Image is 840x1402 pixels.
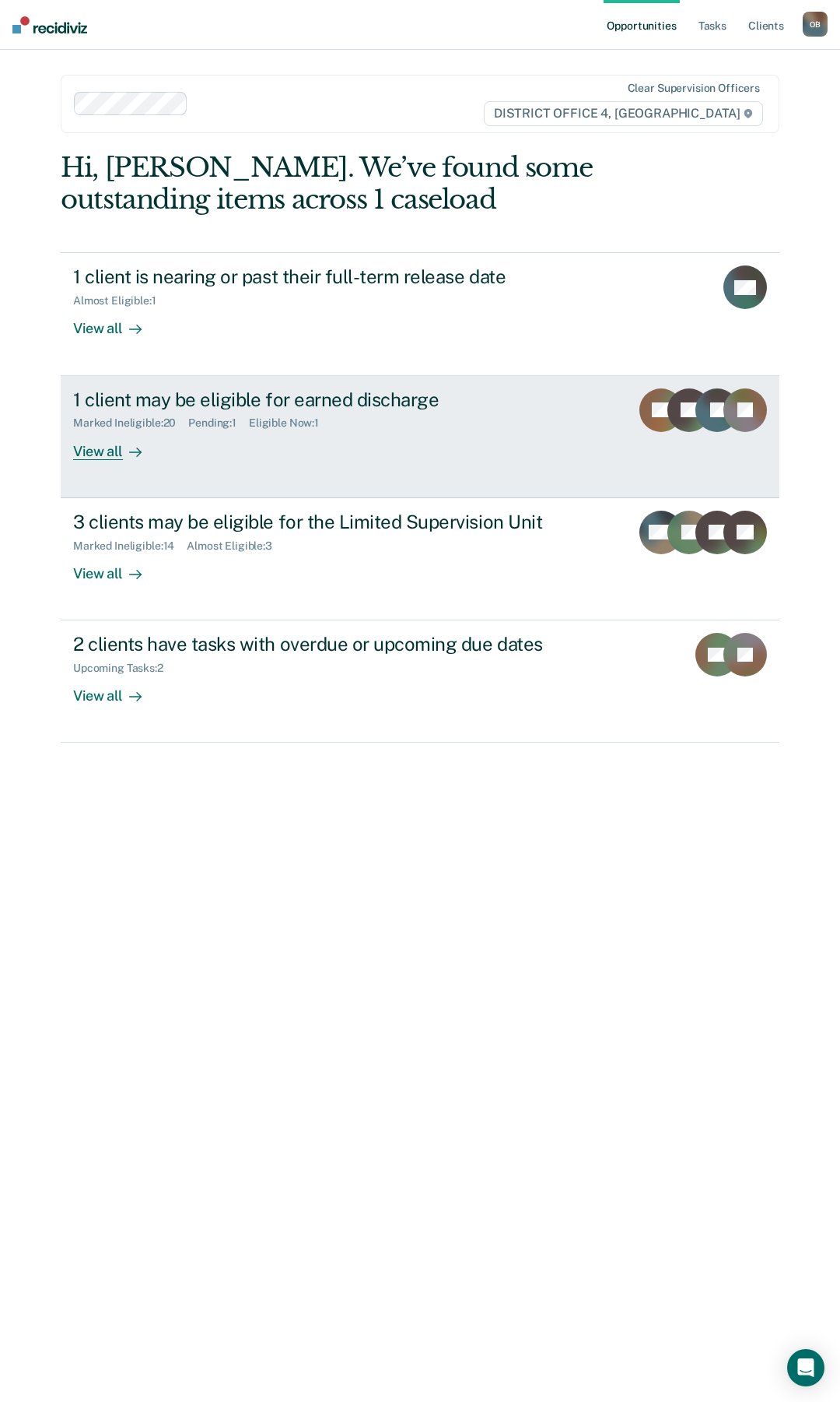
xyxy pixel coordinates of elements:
[73,633,619,655] div: 2 clients have tasks with overdue or upcoming due dates
[61,620,779,743] a: 2 clients have tasks with overdue or upcoming due datesUpcoming Tasks:2View all
[73,539,187,553] div: Marked Ineligible : 14
[73,675,160,705] div: View all
[12,16,87,33] img: Recidiviz
[73,294,169,307] div: Almost Eligible : 1
[73,265,619,288] div: 1 client is nearing or past their full-term release date
[803,12,828,37] button: OB
[628,82,760,95] div: Clear supervision officers
[73,511,618,533] div: 3 clients may be eligible for the Limited Supervision Unit
[73,388,618,411] div: 1 client may be eligible for earned discharge
[61,152,635,216] div: Hi, [PERSON_NAME]. We’ve found some outstanding items across 1 caseload
[61,376,779,498] a: 1 client may be eligible for earned dischargeMarked Ineligible:20Pending:1Eligible Now:1View all
[73,307,160,338] div: View all
[73,430,160,460] div: View all
[73,662,176,675] div: Upcoming Tasks : 2
[73,416,188,430] div: Marked Ineligible : 20
[249,416,331,430] div: Eligible Now : 1
[61,498,779,620] a: 3 clients may be eligible for the Limited Supervision UnitMarked Ineligible:14Almost Eligible:3Vi...
[484,101,763,126] span: DISTRICT OFFICE 4, [GEOGRAPHIC_DATA]
[73,552,160,582] div: View all
[803,12,828,37] div: O B
[187,539,285,553] div: Almost Eligible : 3
[787,1349,824,1386] div: Open Intercom Messenger
[61,252,779,375] a: 1 client is nearing or past their full-term release dateAlmost Eligible:1View all
[188,416,249,430] div: Pending : 1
